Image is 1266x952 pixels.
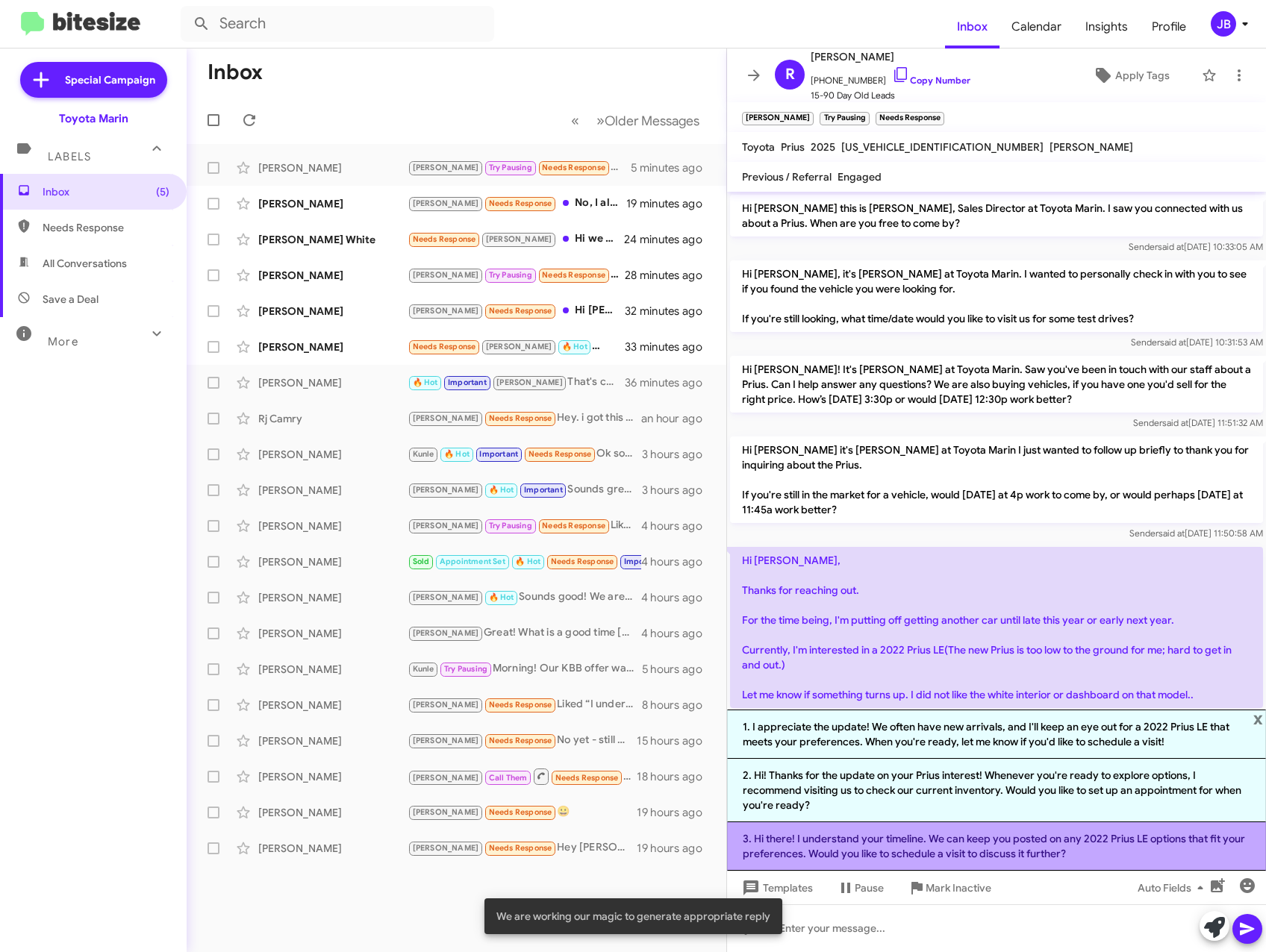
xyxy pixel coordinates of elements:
small: Try Pausing [820,112,869,125]
span: Call Them [489,773,528,783]
span: [PERSON_NAME] [413,592,479,602]
span: Needs Response [542,163,605,172]
span: said at [1158,241,1184,252]
span: [PERSON_NAME] [413,198,479,208]
div: [PERSON_NAME] [258,805,408,820]
div: 19 minutes ago [626,196,714,211]
span: Needs Response [413,342,476,351]
button: Apply Tags [1067,62,1194,89]
span: Try Pausing [444,664,487,674]
span: Needs Response [489,807,552,817]
div: Hi [PERSON_NAME], Thanks for reaching out. For the time being, I'm putting off getting another ca... [408,159,631,176]
span: said at [1160,336,1186,348]
div: [PERSON_NAME] [258,160,408,175]
span: [PERSON_NAME] [413,807,479,817]
span: Labels [48,150,91,163]
li: 2. Hi! Thanks for the update on your Prius interest! Whenever you're ready to explore options, I ... [727,759,1266,822]
a: Copy Number [892,75,970,86]
div: Hi we are not actively shopping. I will reach out when we are. [408,231,625,248]
span: 🔥 Hot [489,485,514,495]
span: Important [479,449,518,459]
div: [PERSON_NAME] [258,304,408,319]
div: 36 minutes ago [625,375,714,390]
span: [PERSON_NAME] [496,378,563,387]
div: Hey. i got this plan on hold as of now. I will reconnect with you guys once im ready [408,410,641,427]
div: Ok so what is a number [408,445,642,463]
div: 4 hours ago [641,626,714,641]
span: Try Pausing [489,163,532,172]
span: R [785,63,795,87]
span: We are working our magic to generate appropriate reply [496,909,770,924]
span: Templates [739,874,813,901]
div: [PERSON_NAME] [258,769,408,784]
button: JB [1198,11,1250,37]
span: Save a Deal [43,292,99,307]
div: 5 hours ago [642,662,714,677]
button: Auto Fields [1126,874,1221,901]
span: [PERSON_NAME] [811,48,970,66]
div: 19 hours ago [637,805,714,820]
p: Hi [PERSON_NAME], Thanks for reaching out. For the time being, I'm putting off getting another ca... [730,547,1263,708]
button: Mark Inactive [896,874,1003,901]
span: Special Campaign [65,72,155,87]
span: Needs Response [489,700,552,710]
div: Hi [PERSON_NAME]. Thanks for reaching out. Are you inquiring because there are vehicles currently... [408,302,625,319]
button: Next [587,105,708,136]
div: [PERSON_NAME] [258,196,408,211]
div: 24 minutes ago [625,232,714,247]
div: Sounds good! We are open from 8:30am to 8pm [DATE]. Just let us know if morning or afternoon woul... [408,589,641,606]
div: an hour ago [641,411,714,426]
div: Morning! Our KBB offer was $23,092! If you get chance to bring your Tesla in [DATE], we can try a... [408,660,642,677]
div: [PERSON_NAME] White [258,232,408,247]
div: [PERSON_NAME] [258,447,408,462]
span: [PERSON_NAME] [413,485,479,495]
span: [PERSON_NAME] [413,413,479,423]
span: Sender [DATE] 11:51:32 AM [1133,417,1263,428]
span: [PERSON_NAME] [413,270,479,280]
span: x [1253,710,1263,727]
span: Important [624,557,663,566]
div: No yet - still have my RV Trailer [408,732,637,749]
span: 🔥 Hot [444,449,470,459]
div: [PERSON_NAME] [258,554,408,569]
span: Engaged [838,170,882,184]
a: Profile [1140,5,1198,48]
span: said at [1159,527,1185,539]
span: said at [1162,417,1188,428]
div: [PERSON_NAME] [258,483,408,498]
span: Needs Response [413,234,476,244]
a: Calendar [1000,5,1073,48]
div: 😀 [408,804,637,821]
div: Liked “Sounds good! I can reach out then!” [408,517,641,534]
span: Needs Response [489,843,552,853]
span: 🔥 Hot [562,342,587,351]
span: Kunle [413,664,434,674]
div: Hi! Sounds good 👍 [408,553,641,570]
a: Inbox [945,5,1000,48]
div: Hey [PERSON_NAME], No need to come by. I know what I want and have told [PERSON_NAME] a week ago ... [408,839,637,857]
input: Search [181,6,494,42]
div: any quote？ [408,338,625,355]
span: Try Pausing [489,270,532,280]
a: Insights [1073,5,1140,48]
span: Needs Response [542,270,605,280]
div: 8 hours ago [642,698,714,713]
span: [PERSON_NAME] [1050,140,1133,154]
div: [PERSON_NAME] [258,375,408,390]
span: [PERSON_NAME] [486,342,552,351]
span: Needs Response [555,773,619,783]
span: 🔥 Hot [413,378,438,387]
div: 4 hours ago [641,590,714,605]
span: [PERSON_NAME] [413,736,479,745]
span: Kunle [413,449,434,459]
span: [PERSON_NAME] [413,521,479,530]
span: Sender [DATE] 11:50:58 AM [1129,527,1263,539]
span: More [48,335,78,348]
p: Hi [PERSON_NAME]! It's [PERSON_NAME] at Toyota Marin. Saw you've been in touch with our staff abo... [730,356,1263,413]
div: 3 hours ago [642,483,714,498]
span: Sender [DATE] 10:31:53 AM [1131,336,1263,348]
span: Prius [781,140,805,154]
